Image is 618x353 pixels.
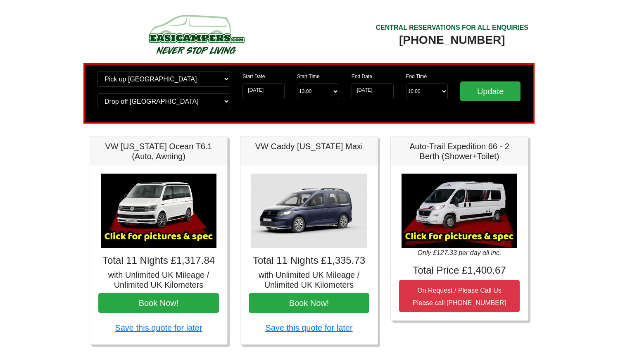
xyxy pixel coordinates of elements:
[376,33,528,48] div: [PHONE_NUMBER]
[406,73,427,80] label: End Time
[418,249,502,256] i: Only £127.33 per day all inc.
[413,287,506,306] small: On Request / Please Call Us Please call [PHONE_NUMBER]
[352,83,394,99] input: Return Date
[460,81,521,101] input: Update
[249,255,369,267] h4: Total 11 Nights £1,335.73
[242,73,265,80] label: Start Date
[118,12,275,57] img: campers-checkout-logo.png
[352,73,372,80] label: End Date
[98,255,219,267] h4: Total 11 Nights £1,317.84
[265,323,352,332] a: Save this quote for later
[399,280,520,312] button: On Request / Please Call UsPlease call [PHONE_NUMBER]
[402,174,517,248] img: Auto-Trail Expedition 66 - 2 Berth (Shower+Toilet)
[249,270,369,290] h5: with Unlimited UK Mileage / Unlimited UK Kilometers
[115,323,202,332] a: Save this quote for later
[98,141,219,161] h5: VW [US_STATE] Ocean T6.1 (Auto, Awning)
[376,23,528,33] div: CENTRAL RESERVATIONS FOR ALL ENQUIRIES
[399,265,520,277] h4: Total Price £1,400.67
[98,293,219,313] button: Book Now!
[242,83,285,99] input: Start Date
[249,293,369,313] button: Book Now!
[251,174,367,248] img: VW Caddy California Maxi
[249,141,369,151] h5: VW Caddy [US_STATE] Maxi
[399,141,520,161] h5: Auto-Trail Expedition 66 - 2 Berth (Shower+Toilet)
[101,174,216,248] img: VW California Ocean T6.1 (Auto, Awning)
[297,73,320,80] label: Start Time
[98,270,219,290] h5: with Unlimited UK Mileage / Unlimited UK Kilometers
